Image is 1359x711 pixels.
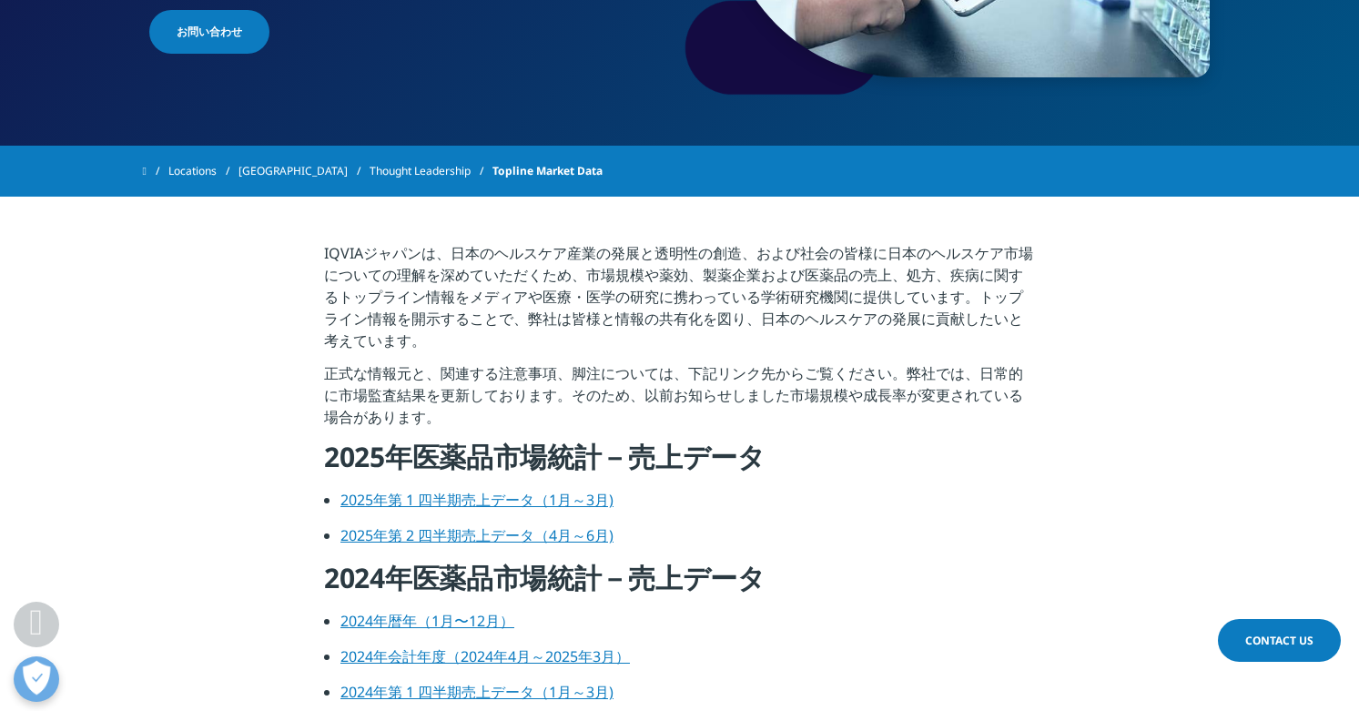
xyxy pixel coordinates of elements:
a: お問い合わせ [149,10,269,54]
h4: 2025年医薬品市場統計－売上データ [324,439,1035,489]
a: 2024年暦年（1月〜12月） [340,611,514,631]
a: 2025年第 2 四半期売上データ（4月～6月) [340,525,614,545]
p: 正式な情報元と、関連する注意事項、脚注については、下記リンク先からご覧ください。弊社では、日常的に市場監査結果を更新しております。そのため、以前お知らせしました市場規模や成長率が変更されている場... [324,362,1035,439]
span: Contact Us [1245,633,1313,648]
a: Contact Us [1218,619,1341,662]
a: 2024年第 1 四半期売上データ（1月～3月) [340,682,614,702]
a: Thought Leadership [370,155,492,188]
h4: 2024年医薬品市場統計－売上データ [324,560,1035,610]
button: 優先設定センターを開く [14,656,59,702]
p: IQVIAジャパンは、日本のヘルスケア産業の発展と透明性の創造、および社会の皆様に日本のヘルスケア市場についての理解を深めていただくため、市場規模や薬効、製薬企業および医薬品の売上、処方、疾病に... [324,242,1035,362]
a: 2024年会計年度（2024年4月～2025年3月） [340,646,630,666]
a: 2025年第 1 四半期売上データ（1月～3月) [340,490,614,510]
span: Topline Market Data [492,155,603,188]
span: お問い合わせ [177,24,242,40]
a: Locations [168,155,238,188]
a: [GEOGRAPHIC_DATA] [238,155,370,188]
